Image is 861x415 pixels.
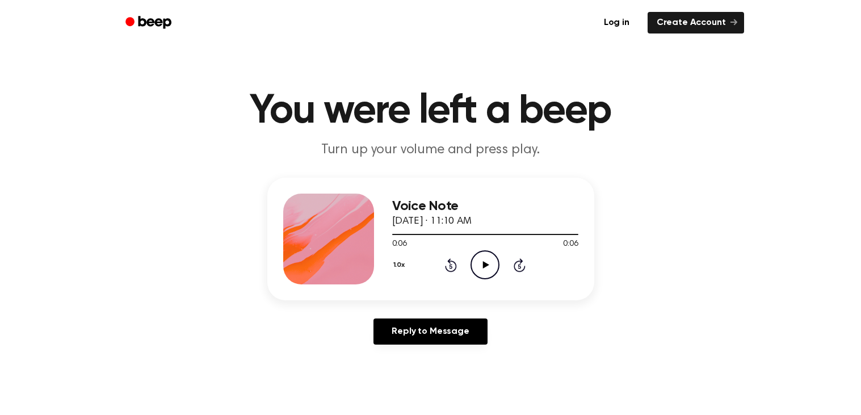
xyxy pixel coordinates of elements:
[373,318,487,345] a: Reply to Message
[593,10,641,36] a: Log in
[648,12,744,33] a: Create Account
[392,255,409,275] button: 1.0x
[392,238,407,250] span: 0:06
[117,12,182,34] a: Beep
[563,238,578,250] span: 0:06
[140,91,721,132] h1: You were left a beep
[392,216,472,227] span: [DATE] · 11:10 AM
[392,199,578,214] h3: Voice Note
[213,141,649,160] p: Turn up your volume and press play.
